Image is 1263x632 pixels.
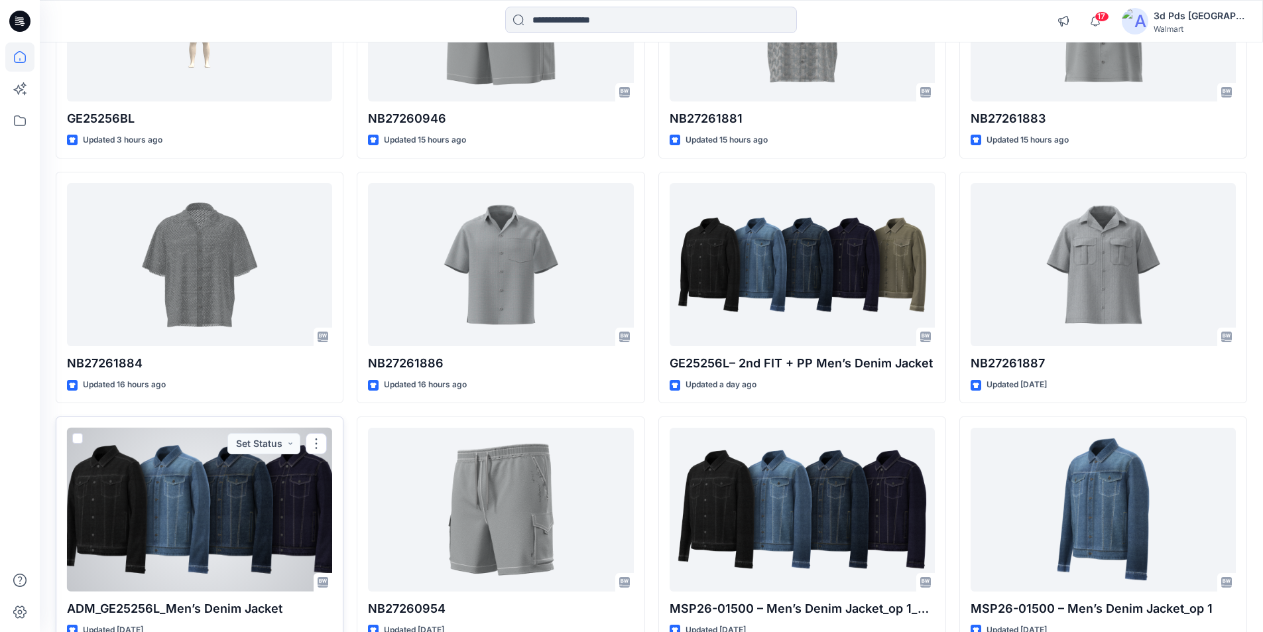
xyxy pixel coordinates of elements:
[686,133,768,147] p: Updated 15 hours ago
[67,428,332,592] a: ADM_GE25256L_Men’s Denim Jacket
[67,183,332,347] a: NB27261884
[368,183,633,347] a: NB27261886
[670,109,935,128] p: NB27261881
[987,378,1047,392] p: Updated [DATE]
[67,600,332,618] p: ADM_GE25256L_Men’s Denim Jacket
[987,133,1069,147] p: Updated 15 hours ago
[670,600,935,618] p: MSP26-01500 – Men’s Denim Jacket_op 1_RECOLOR
[384,378,467,392] p: Updated 16 hours ago
[670,183,935,347] a: GE25256L– 2nd FIT + PP Men’s Denim Jacket
[1154,8,1246,24] div: 3d Pds [GEOGRAPHIC_DATA]
[1095,11,1109,22] span: 17
[971,428,1236,592] a: MSP26-01500 – Men’s Denim Jacket_op 1
[83,133,162,147] p: Updated 3 hours ago
[971,109,1236,128] p: NB27261883
[670,354,935,373] p: GE25256L– 2nd FIT + PP Men’s Denim Jacket
[1122,8,1148,34] img: avatar
[368,109,633,128] p: NB27260946
[670,428,935,592] a: MSP26-01500 – Men’s Denim Jacket_op 1_RECOLOR
[686,378,756,392] p: Updated a day ago
[368,600,633,618] p: NB27260954
[971,183,1236,347] a: NB27261887
[368,354,633,373] p: NB27261886
[384,133,466,147] p: Updated 15 hours ago
[67,354,332,373] p: NB27261884
[368,428,633,592] a: NB27260954
[971,354,1236,373] p: NB27261887
[1154,24,1246,34] div: Walmart
[971,600,1236,618] p: MSP26-01500 – Men’s Denim Jacket_op 1
[83,378,166,392] p: Updated 16 hours ago
[67,109,332,128] p: GE25256BL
